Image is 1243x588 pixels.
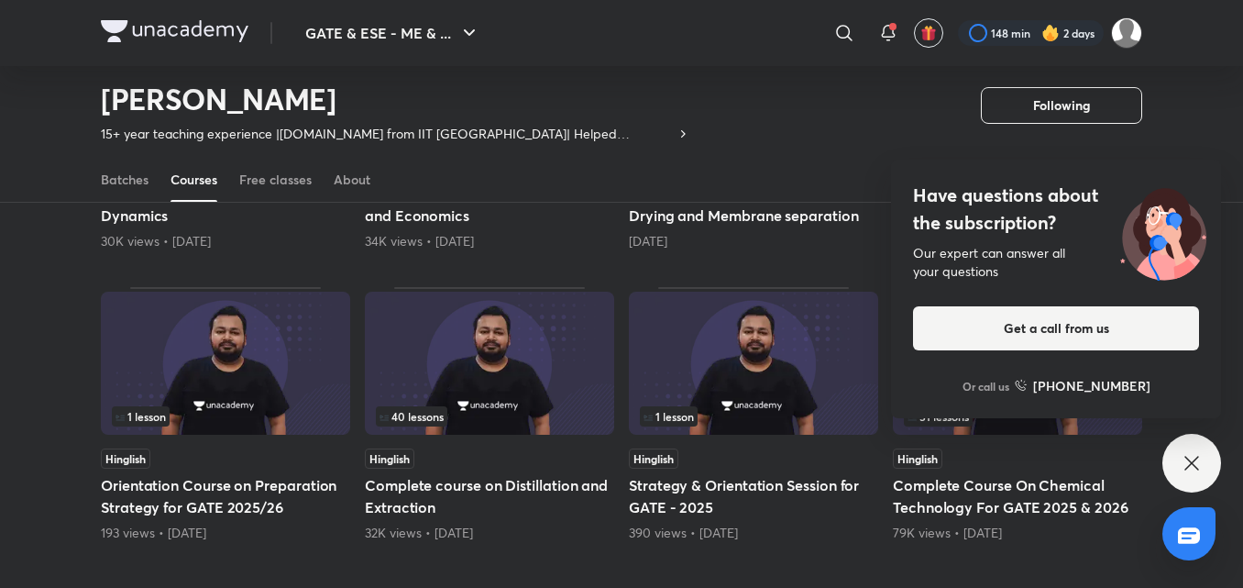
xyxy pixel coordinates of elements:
button: avatar [914,18,943,48]
div: left [640,406,867,427]
span: Hinglish [101,449,150,469]
div: Orientation Course on Preparation Strategy for GATE 2025/26 [101,287,350,542]
a: Courses [170,158,217,202]
img: avatar [920,25,937,41]
div: Our expert can answer all your questions [913,244,1199,281]
p: Or call us [962,378,1009,394]
span: Hinglish [629,449,678,469]
span: 40 lessons [379,411,444,422]
div: 79K views • 1 year ago [893,524,1142,542]
span: 1 lesson [115,411,166,422]
div: 32K views • 1 year ago [365,524,614,542]
div: 1 year ago [629,232,878,250]
img: streak [1041,24,1060,42]
h5: Strategy & Orientation Session for GATE - 2025 [629,474,878,518]
img: ttu_illustration_new.svg [1105,182,1221,281]
div: left [112,406,339,427]
a: About [334,158,370,202]
a: Free classes [239,158,312,202]
span: 1 lesson [643,411,694,422]
div: 34K views • 1 year ago [365,232,614,250]
h6: [PHONE_NUMBER] [1033,376,1150,395]
div: 30K views • 11 months ago [101,232,350,250]
button: Following [981,87,1142,124]
div: infocontainer [112,406,339,427]
div: Courses [170,171,217,189]
span: Hinglish [365,449,414,469]
div: 390 views • 1 year ago [629,524,878,542]
h5: Course on Extraction, Absorption, Drying and Membrane separation [629,183,878,227]
div: left [376,406,603,427]
a: Batches [101,158,148,202]
h2: [PERSON_NAME] [101,81,690,117]
div: Complete course on Distillation and Extraction [365,287,614,542]
img: Company Logo [101,20,248,42]
button: Get a call from us [913,306,1199,350]
div: Strategy & Orientation Session for GATE - 2025 [629,287,878,542]
div: Batches [101,171,148,189]
img: Thumbnail [101,292,350,435]
h5: Complete Course on Plant Design and Economics [365,183,614,227]
span: Hinglish [893,449,942,469]
h5: Complete Course on Process Dynamics [101,183,350,227]
h5: Orientation Course on Preparation Strategy for GATE 2025/26 [101,474,350,518]
a: [PHONE_NUMBER] [1015,376,1150,395]
h4: Have questions about the subscription? [913,182,1199,237]
p: 15+ year teaching experience |[DOMAIN_NAME] from IIT [GEOGRAPHIC_DATA]| Helped thousands of stude... [101,125,676,143]
div: Free classes [239,171,312,189]
div: infosection [112,406,339,427]
button: GATE & ESE - ME & ... [294,15,491,51]
a: Company Logo [101,20,248,47]
img: Thumbnail [629,292,878,435]
h5: Complete course on Distillation and Extraction [365,474,614,518]
div: About [334,171,370,189]
div: infocontainer [640,406,867,427]
div: infocontainer [376,406,603,427]
img: pradhap B [1111,17,1142,49]
span: Following [1033,96,1090,115]
div: 193 views • 1 year ago [101,524,350,542]
div: infosection [376,406,603,427]
div: infosection [640,406,867,427]
span: 51 lessons [907,411,969,422]
img: Thumbnail [365,292,614,435]
h5: Complete Course On Chemical Technology For GATE 2025 & 2026 [893,474,1142,518]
